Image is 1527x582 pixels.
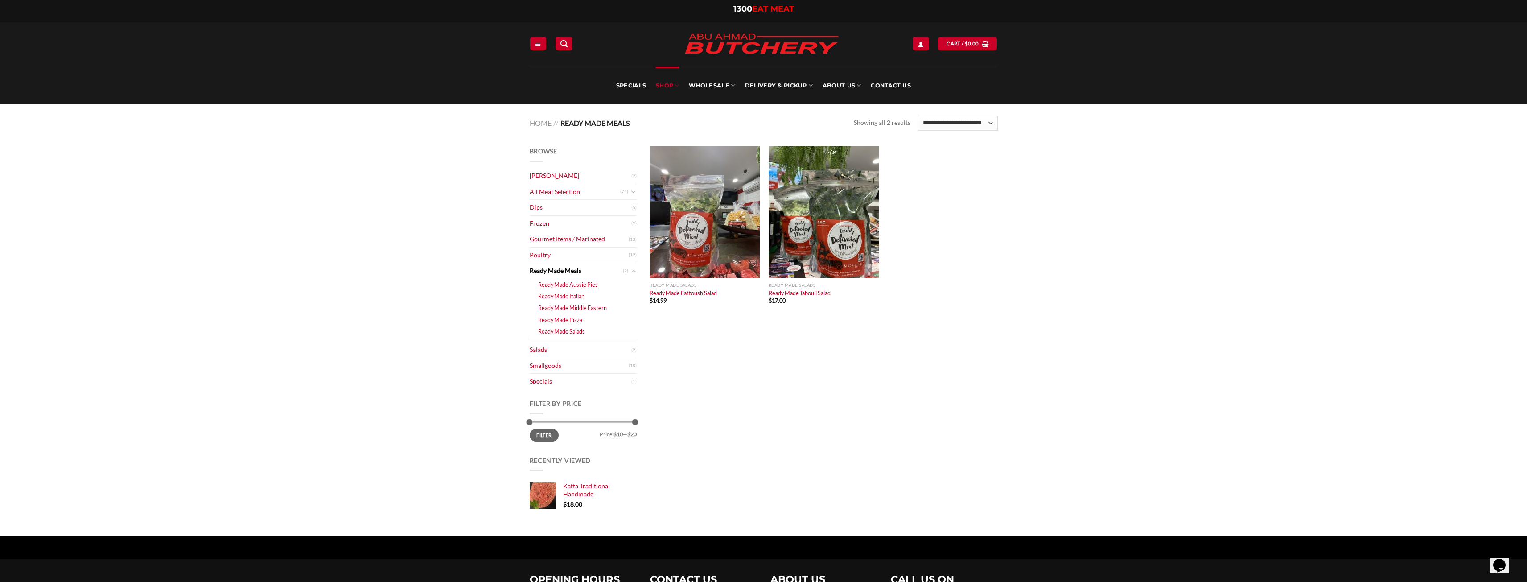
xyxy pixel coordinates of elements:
[631,201,637,215] span: (5)
[677,28,846,62] img: Abu Ahmad Butchery
[913,37,929,50] a: Login
[613,431,623,438] span: $10
[538,326,585,337] a: Ready Made Salads
[623,264,628,278] span: (2)
[769,297,772,304] span: $
[650,297,653,304] span: $
[538,290,584,302] a: Ready Made Italian
[630,187,637,197] button: Toggle
[530,342,631,358] a: Salads
[629,248,637,262] span: (12)
[563,500,582,508] bdi: 18.00
[530,37,546,50] a: Menu
[530,231,629,247] a: Gourmet Items / Marinated
[769,289,831,297] a: Ready Made Tabouli Salad
[620,185,628,198] span: (74)
[650,297,667,304] bdi: 14.99
[560,119,630,127] span: Ready Made Meals
[650,289,717,297] a: Ready Made Fattoush Salad
[629,233,637,246] span: (13)
[733,4,794,14] a: 1300EAT MEAT
[553,119,558,127] span: //
[631,343,637,357] span: (2)
[630,266,637,276] button: Toggle
[769,146,879,278] a: Ready Made Tabouli Salad
[530,358,629,374] a: Smallgoods
[1490,546,1518,573] iframe: chat widget
[530,119,552,127] a: Home
[631,375,637,388] span: (1)
[631,217,637,230] span: (9)
[650,283,760,288] p: Ready Made Salads
[530,184,620,200] a: All Meat Selection
[530,400,582,407] span: Filter by price
[563,500,567,508] span: $
[538,314,582,326] a: Ready Made Pizza
[530,429,637,437] div: Price: —
[854,118,910,128] p: Showing all 2 results
[650,146,760,278] a: Ready Made Fattoush Salad
[631,169,637,183] span: (2)
[627,431,637,438] span: $20
[965,40,968,48] span: $
[733,4,752,14] span: 1300
[530,457,591,464] span: Recently Viewed
[563,482,610,498] span: Kafta Traditional Handmade
[538,279,598,290] a: Ready Made Aussie Pies
[823,67,861,104] a: About Us
[530,147,557,155] span: Browse
[538,302,607,314] a: Ready Made Middle Eastern
[769,283,879,288] p: Ready Made Salads
[530,168,631,184] a: [PERSON_NAME]
[918,116,997,131] select: Shop order
[616,67,646,104] a: Specials
[689,67,735,104] a: Wholesale
[871,67,911,104] a: Contact Us
[938,37,997,50] a: Cart / $0.00
[745,67,813,104] a: Delivery & Pickup
[530,263,623,279] a: Ready Made Meals
[752,4,794,14] span: EAT MEAT
[947,40,979,48] span: Cart /
[530,374,631,389] a: Specials
[965,41,979,46] bdi: 0.00
[769,297,786,304] bdi: 17.00
[530,200,631,215] a: Dips
[530,248,629,263] a: Poultry
[563,482,637,499] a: Kafta Traditional Handmade
[656,67,679,104] a: SHOP
[530,216,631,231] a: Frozen
[629,359,637,372] span: (18)
[556,37,572,50] a: Search
[530,429,559,442] button: Filter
